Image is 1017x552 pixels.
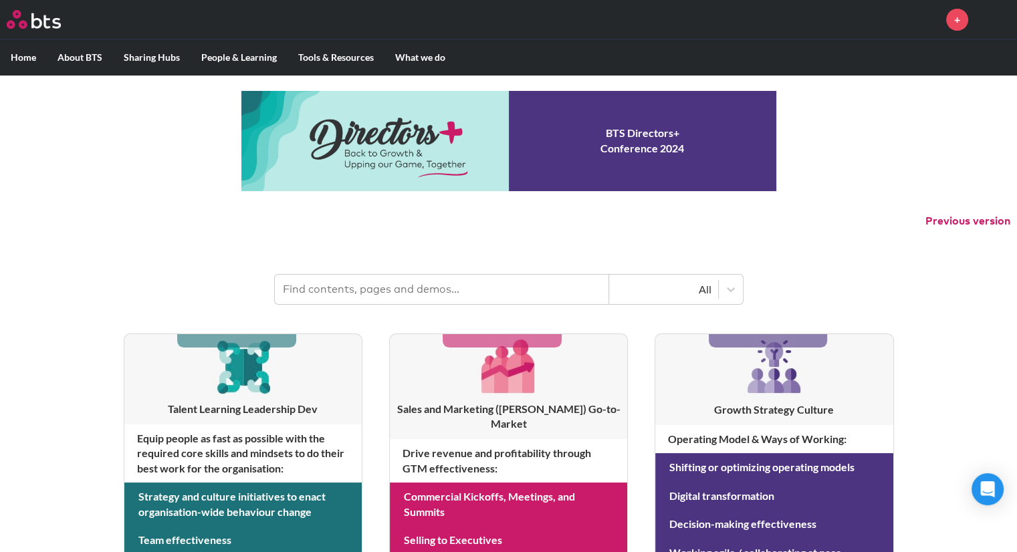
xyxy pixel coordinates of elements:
img: [object Object] [742,334,806,398]
h3: Sales and Marketing ([PERSON_NAME]) Go-to-Market [390,402,627,432]
h4: Equip people as fast as possible with the required core skills and mindsets to do their best work... [124,424,362,482]
label: People & Learning [191,40,288,75]
img: [object Object] [477,334,540,398]
label: Tools & Resources [288,40,384,75]
label: What we do [384,40,456,75]
h4: Drive revenue and profitability through GTM effectiveness : [390,439,627,482]
img: Joel Reed [978,3,1010,35]
img: [object Object] [211,334,275,398]
div: All [616,282,711,297]
a: Conference 2024 [241,91,776,191]
img: BTS Logo [7,10,61,29]
button: Previous version [925,214,1010,229]
a: Go home [7,10,86,29]
h3: Growth Strategy Culture [655,402,893,417]
label: About BTS [47,40,113,75]
div: Open Intercom Messenger [972,473,1004,505]
a: Profile [978,3,1010,35]
h4: Operating Model & Ways of Working : [655,425,893,453]
h3: Talent Learning Leadership Dev [124,402,362,416]
label: Sharing Hubs [113,40,191,75]
input: Find contents, pages and demos... [275,275,609,304]
a: + [946,9,968,31]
